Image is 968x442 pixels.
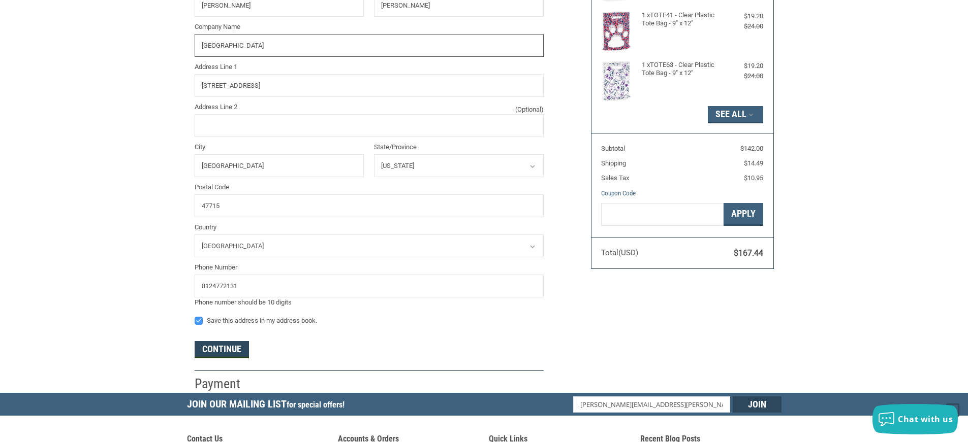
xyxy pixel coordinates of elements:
[723,21,763,31] div: $24.00
[744,159,763,167] span: $14.49
[601,145,625,152] span: Subtotal
[898,414,953,425] span: Chat with us
[195,317,544,325] label: Save this address in my address book.
[723,11,763,21] div: $19.20
[724,203,763,226] button: Apply
[195,182,544,192] label: Postal Code
[287,400,345,410] span: for special offers!
[195,22,544,32] label: Company Name
[733,396,782,413] input: Join
[195,62,544,72] label: Address Line 1
[195,297,544,308] div: Phone number should be 10 digits
[723,61,763,71] div: $19.20
[734,248,763,258] span: $167.44
[872,404,958,434] button: Chat with us
[601,174,629,182] span: Sales Tax
[642,61,721,78] h4: 1 x TOTE63 - Clear Plastic Tote Bag - 9" x 12"
[195,262,544,273] label: Phone Number
[187,393,350,419] h5: Join Our Mailing List
[601,189,636,197] a: Coupon Code
[740,145,763,152] span: $142.00
[601,203,724,226] input: Gift Certificate or Coupon Code
[195,341,249,358] button: Continue
[601,248,638,257] span: Total (USD)
[723,71,763,81] div: $24.00
[601,159,626,167] span: Shipping
[195,222,544,232] label: Country
[515,105,544,115] small: (Optional)
[195,102,544,112] label: Address Line 2
[374,142,544,152] label: State/Province
[642,11,721,28] h4: 1 x TOTE41 - Clear Plastic Tote Bag - 9" x 12"
[195,142,364,152] label: City
[195,376,254,392] h2: Payment
[573,396,730,413] input: Email
[708,106,763,123] button: See All
[744,174,763,182] span: $10.95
